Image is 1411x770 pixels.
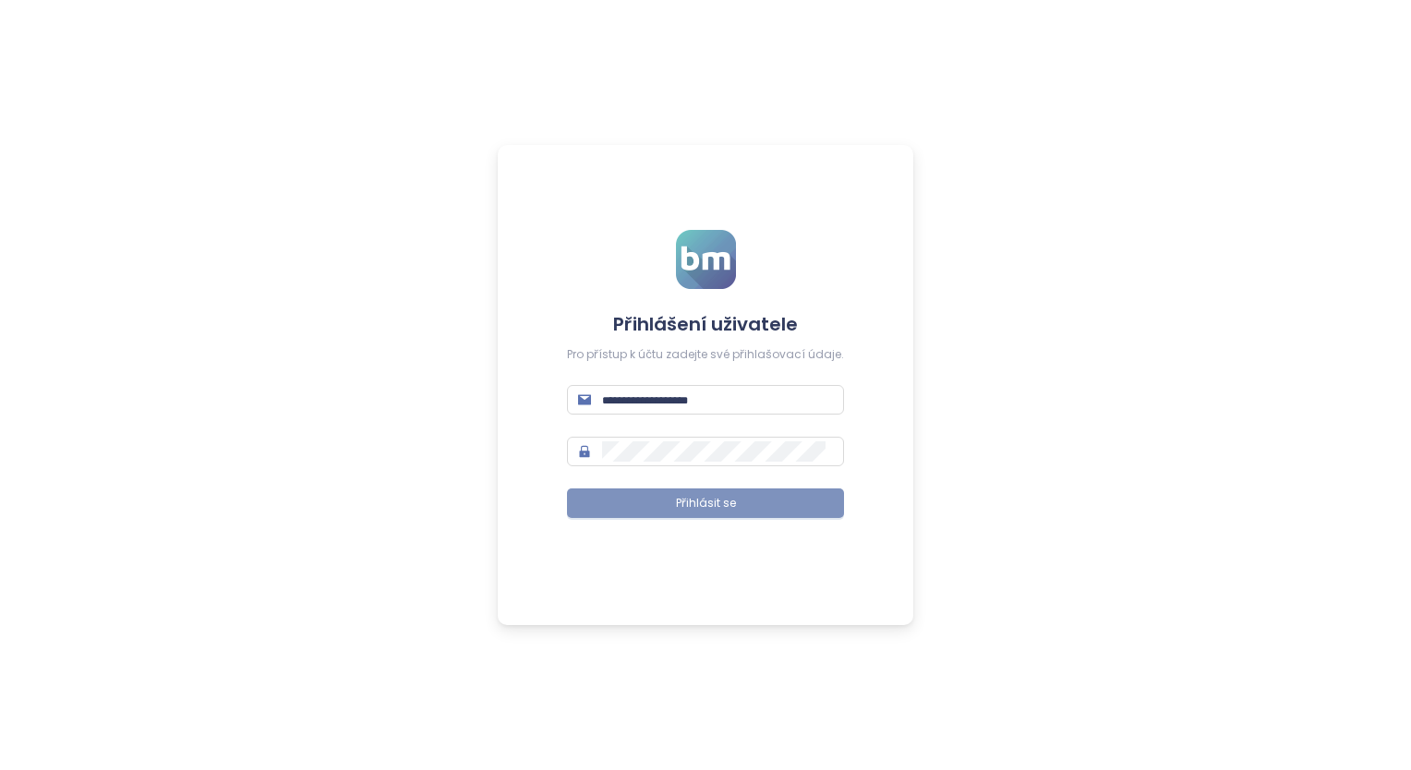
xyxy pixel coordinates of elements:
button: Přihlásit se [567,488,844,518]
div: Pro přístup k účtu zadejte své přihlašovací údaje. [567,346,844,364]
span: Přihlásit se [676,495,736,512]
span: mail [578,393,591,406]
img: logo [676,230,736,289]
span: lock [578,445,591,458]
h4: Přihlášení uživatele [567,311,844,337]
